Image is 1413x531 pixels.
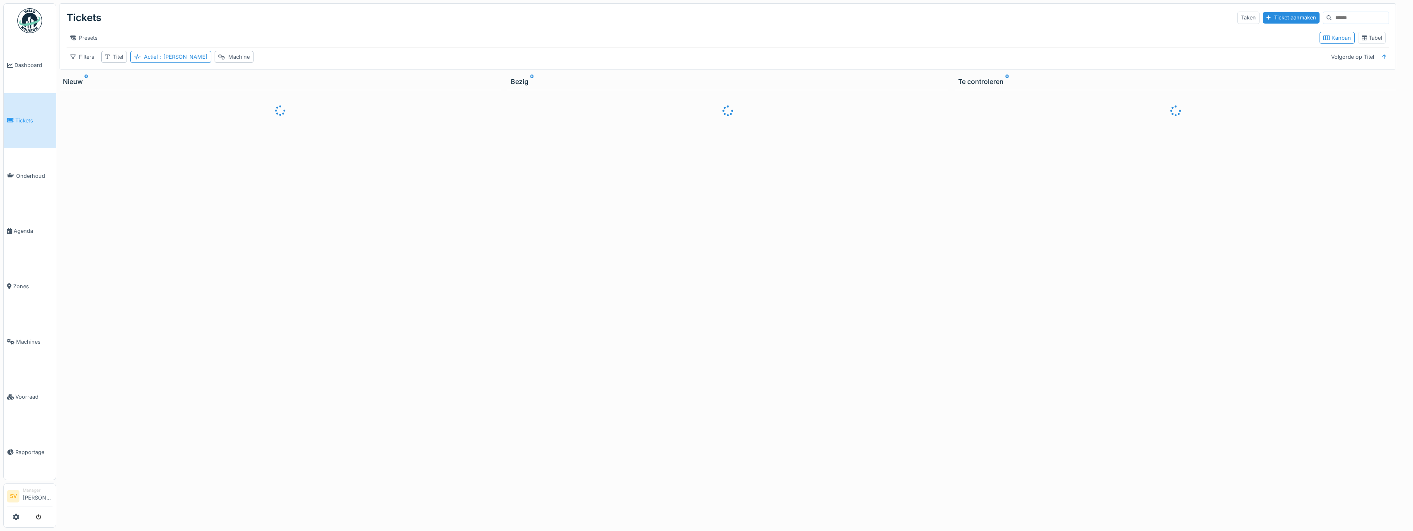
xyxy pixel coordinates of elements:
a: SV Manager[PERSON_NAME] [7,487,53,507]
div: Machine [228,53,250,61]
div: Kanban [1323,34,1351,42]
a: Zones [4,259,56,314]
div: Titel [113,53,123,61]
sup: 0 [530,77,534,86]
a: Onderhoud [4,148,56,203]
li: [PERSON_NAME] [23,487,53,505]
sup: 0 [1005,77,1009,86]
div: Tabel [1362,34,1382,42]
a: Machines [4,314,56,369]
div: Volgorde op Titel [1327,51,1378,63]
div: Te controleren [958,77,1393,86]
sup: 0 [84,77,88,86]
div: Actief [144,53,208,61]
a: Dashboard [4,38,56,93]
div: Manager [23,487,53,493]
span: Voorraad [15,393,53,401]
span: : [PERSON_NAME] [158,54,208,60]
span: Onderhoud [16,172,53,180]
li: SV [7,490,19,502]
span: Zones [13,282,53,290]
a: Voorraad [4,369,56,425]
a: Tickets [4,93,56,148]
div: Taken [1237,12,1260,24]
div: Ticket aanmaken [1263,12,1320,23]
span: Agenda [14,227,53,235]
div: Presets [67,32,101,44]
span: Dashboard [14,61,53,69]
div: Filters [67,51,98,63]
a: Rapportage [4,425,56,480]
div: Tickets [67,7,101,29]
span: Tickets [15,117,53,124]
div: Nieuw [63,77,497,86]
img: Badge_color-CXgf-gQk.svg [17,8,42,33]
span: Machines [16,338,53,346]
span: Rapportage [15,448,53,456]
a: Agenda [4,203,56,259]
div: Bezig [511,77,945,86]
